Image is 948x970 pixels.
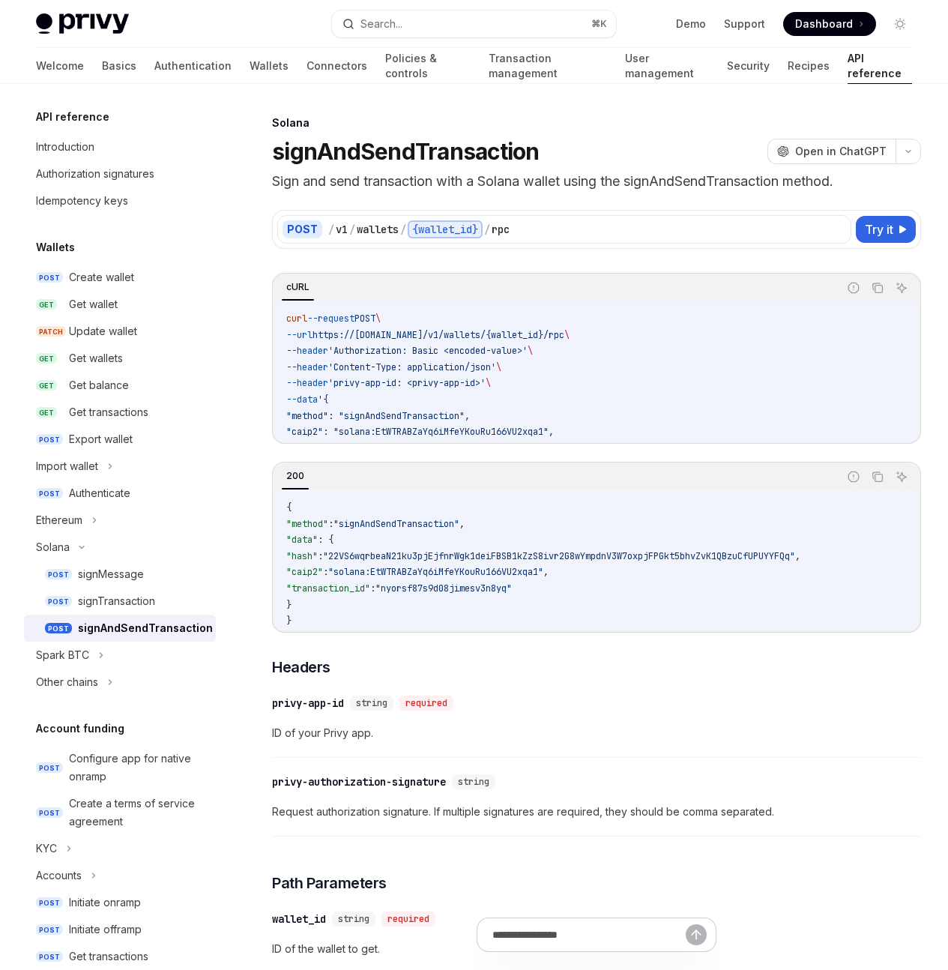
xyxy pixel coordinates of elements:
a: POSTAuthenticate [24,480,216,507]
span: GET [36,407,57,418]
span: : [323,566,328,578]
span: "method": "signAndSendTransaction", [286,410,470,422]
a: POSTExport wallet [24,426,216,453]
a: POSTCreate wallet [24,264,216,291]
div: Export wallet [69,430,133,448]
div: signAndSendTransaction [78,619,213,637]
span: POST [36,762,63,774]
span: string [338,913,369,925]
span: } [286,599,292,611]
a: GETGet balance [24,372,216,399]
span: : [370,582,375,594]
span: } [286,615,292,627]
span: POST [354,313,375,325]
a: POSTCreate a terms of service agreement [24,790,216,835]
a: Dashboard [783,12,876,36]
button: Search...⌘K [332,10,616,37]
button: Ask AI [892,278,911,298]
div: Get wallets [69,349,123,367]
button: Report incorrect code [844,467,863,486]
div: POST [283,220,322,238]
div: Get transactions [69,948,148,966]
div: Initiate offramp [69,921,142,939]
span: "22VS6wqrbeaN21ku3pjEjfnrWgk1deiFBSB1kZzS8ivr2G8wYmpdnV3W7oxpjFPGkt5bhvZvK1QBzuCfUPUYYFQq" [323,550,795,562]
h5: Wallets [36,238,75,256]
span: Headers [272,657,330,678]
span: \ [375,313,381,325]
div: Get transactions [69,403,148,421]
div: Authenticate [69,484,130,502]
span: "nyorsf87s9d08jimesv3n8yq" [375,582,512,594]
span: GET [36,380,57,391]
span: GET [36,299,57,310]
h5: API reference [36,108,109,126]
button: Ask AI [892,467,911,486]
span: 'Content-Type: application/json' [328,361,496,373]
span: --header [286,377,328,389]
span: \ [486,377,491,389]
div: Solana [272,115,921,130]
span: , [459,518,465,530]
button: Report incorrect code [844,278,863,298]
div: Search... [360,15,402,33]
div: 200 [282,467,309,485]
a: POSTConfigure app for native onramp [24,745,216,790]
span: POST [36,272,63,283]
span: \ [496,361,501,373]
a: POSTGet transactions [24,943,216,970]
a: Transaction management [489,48,607,84]
div: Get wallet [69,295,118,313]
span: PATCH [36,326,66,337]
div: Initiate onramp [69,894,141,912]
a: Security [727,48,770,84]
span: POST [36,807,63,819]
div: Update wallet [69,322,137,340]
span: POST [45,569,72,580]
span: ⌘ K [591,18,607,30]
span: : [318,550,323,562]
button: Toggle dark mode [888,12,912,36]
span: { [286,501,292,513]
span: : [328,518,333,530]
span: POST [36,924,63,936]
a: POSTsignMessage [24,561,216,588]
span: "hash" [286,550,318,562]
div: Solana [36,538,70,556]
span: "caip2": "solana:EtWTRABZaYq6iMfeYKouRu166VU2xqa1", [286,426,554,438]
a: Connectors [307,48,367,84]
button: Try it [856,216,916,243]
span: , [795,550,800,562]
span: 'privy-app-id: <privy-app-id>' [328,377,486,389]
h1: signAndSendTransaction [272,138,540,165]
span: "signAndSendTransaction" [333,518,459,530]
button: Open in ChatGPT [767,139,896,164]
span: Try it [865,220,893,238]
button: Copy the contents from the code block [868,467,887,486]
div: cURL [282,278,314,296]
span: POST [36,488,63,499]
a: POSTsignTransaction [24,588,216,615]
div: privy-authorization-signature [272,774,446,789]
div: Other chains [36,673,98,691]
div: Ethereum [36,511,82,529]
a: GETGet wallets [24,345,216,372]
span: string [458,776,489,788]
div: wallets [357,222,399,237]
div: {wallet_id} [408,220,483,238]
span: POST [45,596,72,607]
span: POST [36,897,63,909]
a: GETGet wallet [24,291,216,318]
a: POSTInitiate offramp [24,916,216,943]
div: privy-app-id [272,696,344,711]
a: API reference [848,48,912,84]
a: PATCHUpdate wallet [24,318,216,345]
div: Introduction [36,138,94,156]
a: Recipes [788,48,830,84]
span: "transaction_id" [286,582,370,594]
div: signMessage [78,565,144,583]
span: curl [286,313,307,325]
a: GETGet transactions [24,399,216,426]
span: : { [318,534,333,546]
span: ID of your Privy app. [272,724,921,742]
span: "solana:EtWTRABZaYq6iMfeYKouRu166VU2xqa1" [328,566,543,578]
